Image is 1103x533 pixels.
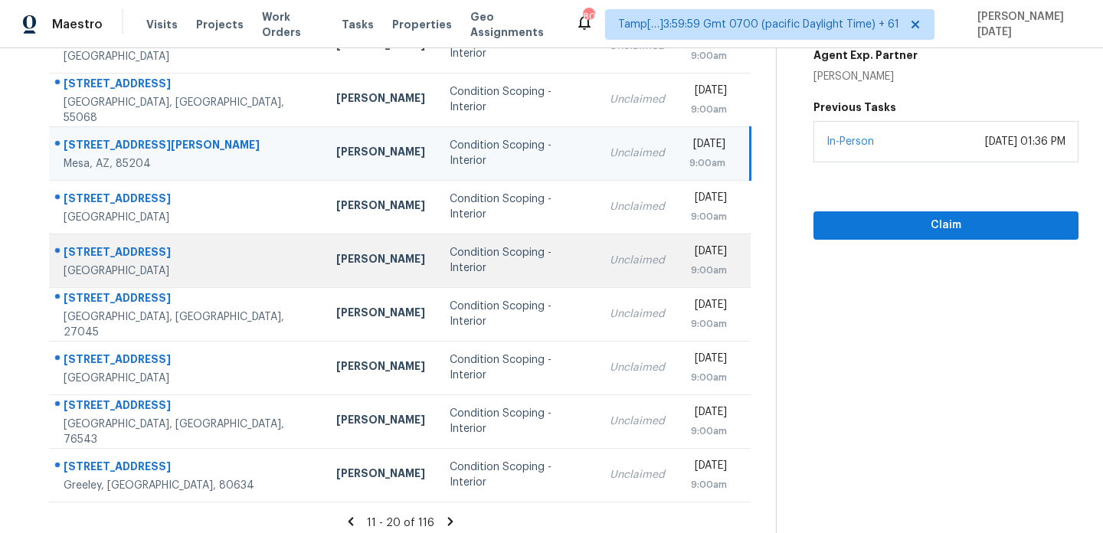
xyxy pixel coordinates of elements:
[689,263,727,278] div: 9:00am
[64,137,312,156] div: [STREET_ADDRESS][PERSON_NAME]
[689,370,727,385] div: 9:00am
[64,397,312,417] div: [STREET_ADDRESS]
[689,404,727,423] div: [DATE]
[985,134,1065,149] div: [DATE] 01:36 PM
[689,83,727,102] div: [DATE]
[689,48,727,64] div: 9:00am
[450,245,585,276] div: Condition Scoping - Interior
[336,251,425,270] div: [PERSON_NAME]
[64,49,312,64] div: [GEOGRAPHIC_DATA]
[610,253,665,268] div: Unclaimed
[52,17,103,32] span: Maestro
[64,244,312,263] div: [STREET_ADDRESS]
[826,216,1066,235] span: Claim
[689,102,727,117] div: 9:00am
[610,92,665,107] div: Unclaimed
[64,417,312,447] div: [GEOGRAPHIC_DATA], [GEOGRAPHIC_DATA], 76543
[689,316,727,332] div: 9:00am
[64,459,312,478] div: [STREET_ADDRESS]
[610,306,665,322] div: Unclaimed
[336,466,425,485] div: [PERSON_NAME]
[262,9,323,40] span: Work Orders
[618,17,899,32] span: Tamp[…]3:59:59 Gmt 0700 (pacific Daylight Time) + 61
[450,406,585,437] div: Condition Scoping - Interior
[196,17,244,32] span: Projects
[64,478,312,493] div: Greeley, [GEOGRAPHIC_DATA], 80634
[689,155,725,171] div: 9:00am
[813,69,918,84] div: [PERSON_NAME]
[610,467,665,482] div: Unclaimed
[610,146,665,161] div: Unclaimed
[64,352,312,371] div: [STREET_ADDRESS]
[689,458,727,477] div: [DATE]
[689,423,727,439] div: 9:00am
[336,305,425,324] div: [PERSON_NAME]
[336,412,425,431] div: [PERSON_NAME]
[813,211,1078,240] button: Claim
[64,95,312,126] div: [GEOGRAPHIC_DATA], [GEOGRAPHIC_DATA], 55068
[450,299,585,329] div: Condition Scoping - Interior
[392,17,452,32] span: Properties
[64,290,312,309] div: [STREET_ADDRESS]
[336,358,425,378] div: [PERSON_NAME]
[64,309,312,340] div: [GEOGRAPHIC_DATA], [GEOGRAPHIC_DATA], 27045
[336,198,425,217] div: [PERSON_NAME]
[336,90,425,110] div: [PERSON_NAME]
[64,210,312,225] div: [GEOGRAPHIC_DATA]
[813,100,1078,115] h5: Previous Tasks
[689,297,727,316] div: [DATE]
[450,191,585,222] div: Condition Scoping - Interior
[583,9,594,25] div: 802
[470,9,558,40] span: Geo Assignments
[826,136,874,147] a: In-Person
[367,518,434,528] span: 11 - 20 of 116
[64,263,312,279] div: [GEOGRAPHIC_DATA]
[610,414,665,429] div: Unclaimed
[450,459,585,490] div: Condition Scoping - Interior
[610,360,665,375] div: Unclaimed
[336,144,425,163] div: [PERSON_NAME]
[450,138,585,168] div: Condition Scoping - Interior
[64,156,312,172] div: Mesa, AZ, 85204
[689,477,727,492] div: 9:00am
[610,199,665,214] div: Unclaimed
[64,191,312,210] div: [STREET_ADDRESS]
[342,19,374,30] span: Tasks
[689,136,725,155] div: [DATE]
[813,47,918,63] h5: Agent Exp. Partner
[689,351,727,370] div: [DATE]
[64,371,312,386] div: [GEOGRAPHIC_DATA]
[689,190,727,209] div: [DATE]
[146,17,178,32] span: Visits
[689,209,727,224] div: 9:00am
[689,244,727,263] div: [DATE]
[64,76,312,95] div: [STREET_ADDRESS]
[450,352,585,383] div: Condition Scoping - Interior
[450,84,585,115] div: Condition Scoping - Interior
[971,9,1080,40] span: [PERSON_NAME][DATE]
